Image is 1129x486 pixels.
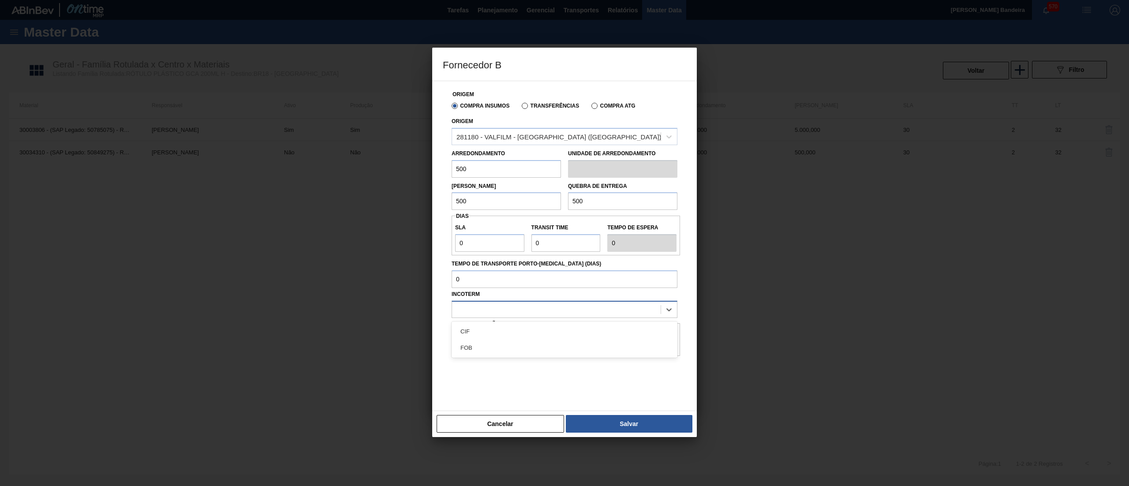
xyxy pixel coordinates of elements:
label: Origem [452,118,473,124]
label: Tempo de Transporte Porto-[MEDICAL_DATA] (dias) [452,258,677,270]
label: Unidade de arredondamento [568,147,677,160]
label: SLA [455,221,524,234]
button: Salvar [566,415,692,433]
div: 281180 - VALFILM - [GEOGRAPHIC_DATA] ([GEOGRAPHIC_DATA]) [456,133,662,140]
label: Transferências [522,103,579,109]
button: Cancelar [437,415,564,433]
span: Dias [456,213,469,219]
span: Configurações de Carteira Mensal [456,321,564,327]
label: Compra Insumos [452,103,509,109]
label: Tempo de espera [607,221,677,234]
label: Compra ATG [591,103,635,109]
div: CIF [452,323,677,340]
label: Origem [452,91,474,97]
label: [PERSON_NAME] [452,183,496,189]
label: Incoterm [452,291,480,297]
label: Arredondamento [452,150,505,157]
label: Quebra de entrega [568,183,627,189]
label: Transit Time [531,221,601,234]
div: FOB [452,340,677,356]
h3: Fornecedor B [432,48,697,81]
